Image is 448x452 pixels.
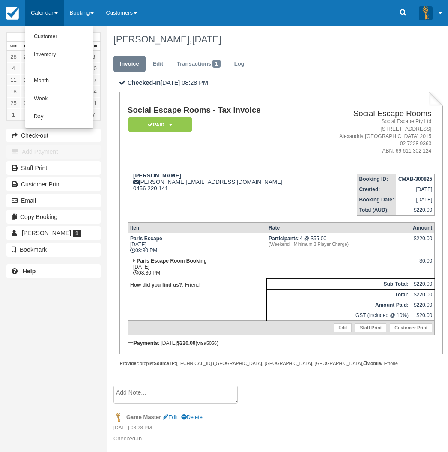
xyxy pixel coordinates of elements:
[7,63,20,74] a: 4
[6,210,101,224] button: Copy Booking
[6,7,19,20] img: checkfront-main-nav-mini-logo.png
[206,341,217,346] small: 5056
[396,205,435,216] td: $220.00
[6,145,101,159] button: Add Payment
[20,97,33,109] a: 26
[7,109,20,120] a: 1
[357,184,396,195] th: Created:
[269,242,409,247] em: (Weekend - Minimum 3 Player Charge)
[128,106,315,115] h1: Social Escape Rooms - Tax Invoice
[6,226,101,240] a: [PERSON_NAME] 1
[7,51,20,63] a: 28
[6,194,101,207] button: Email
[413,236,432,248] div: $220.00
[6,177,101,191] a: Customer Print
[266,279,411,290] th: Sub-Total:
[419,6,433,20] img: A3
[113,56,146,72] a: Invoice
[87,42,100,51] th: Sun
[212,60,221,68] span: 1
[411,310,435,321] td: $20.00
[390,323,432,332] a: Customer Print
[411,290,435,300] td: $220.00
[396,184,435,195] td: [DATE]
[355,323,386,332] a: Staff Print
[113,424,437,434] em: [DATE] 08:28 PM
[87,86,100,97] a: 24
[128,117,189,132] a: Paid
[137,258,206,264] strong: Paris Escape Room Booking
[20,51,33,63] a: 29
[128,117,192,132] em: Paid
[146,56,170,72] a: Edit
[130,236,162,242] strong: Paris Escape
[364,361,381,366] strong: Mobile
[398,176,432,182] strong: CMXB-300825
[20,63,33,74] a: 5
[113,435,437,443] p: Checked-In
[396,195,435,205] td: [DATE]
[20,42,33,51] th: Tue
[170,56,227,72] a: Transactions1
[133,172,181,179] strong: [PERSON_NAME]
[87,74,100,86] a: 17
[128,340,158,346] strong: Payments
[126,414,161,420] strong: Game Master
[128,340,435,346] div: : [DATE] (visa )
[266,310,411,321] td: GST (Included @ 10%)
[22,230,71,236] span: [PERSON_NAME]
[411,223,435,233] th: Amount
[6,129,101,142] button: Check-out
[127,79,161,86] b: Checked-In
[177,340,195,346] strong: $220.00
[319,109,432,118] h2: Social Escape Rooms
[7,42,20,51] th: Mon
[269,236,300,242] strong: Participants
[7,97,20,109] a: 25
[130,281,264,289] p: : Friend
[25,28,93,46] a: Customer
[25,108,93,126] a: Day
[128,223,266,233] th: Item
[128,172,315,192] div: [PERSON_NAME][EMAIL_ADDRESS][DOMAIN_NAME] 0456 220 141
[357,174,396,185] th: Booking ID:
[87,109,100,120] a: 7
[23,268,36,275] b: Help
[6,161,101,175] a: Staff Print
[87,63,100,74] a: 10
[25,72,93,90] a: Month
[128,233,266,256] td: [DATE] 08:30 PM
[334,323,352,332] a: Edit
[357,195,396,205] th: Booking Date:
[25,26,93,129] ul: Calendar
[113,34,437,45] h1: [PERSON_NAME],
[181,414,203,420] a: Delete
[266,223,411,233] th: Rate
[87,51,100,63] a: 3
[87,97,100,109] a: 31
[73,230,81,237] span: 1
[20,74,33,86] a: 12
[119,360,443,367] div: droplet [TECHNICAL_ID] ([GEOGRAPHIC_DATA], [GEOGRAPHIC_DATA], [GEOGRAPHIC_DATA]) / iPhone
[411,279,435,290] td: $220.00
[119,361,140,366] strong: Provider:
[128,256,266,278] td: [DATE] 08:30 PM
[6,264,101,278] a: Help
[7,86,20,97] a: 18
[6,243,101,257] button: Bookmark
[413,258,432,271] div: $0.00
[228,56,251,72] a: Log
[20,109,33,120] a: 2
[130,282,182,288] strong: How did you find us?
[25,46,93,64] a: Inventory
[319,118,432,155] address: Social Escape Pty Ltd [STREET_ADDRESS] Alexandria [GEOGRAPHIC_DATA] 2015 02 7228 9363 ABN: 69 611...
[163,414,178,420] a: Edit
[25,90,93,108] a: Week
[266,300,411,310] th: Amount Paid:
[192,34,221,45] span: [DATE]
[266,290,411,300] th: Total:
[266,233,411,256] td: 4 @ $55.00
[357,205,396,216] th: Total (AUD):
[20,86,33,97] a: 19
[154,361,176,366] strong: Source IP:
